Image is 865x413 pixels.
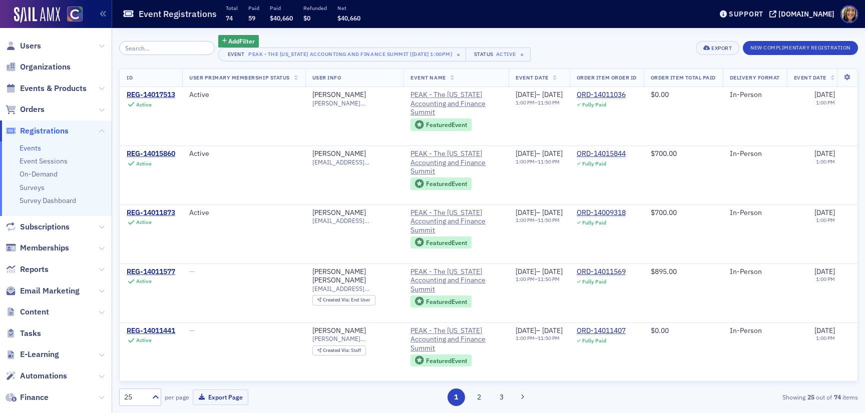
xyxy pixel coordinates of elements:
[577,74,637,81] span: Order Item Order ID
[516,267,536,276] span: [DATE]
[516,99,535,106] time: 1:00 PM
[20,169,58,178] a: On-Demand
[577,208,626,217] a: ORD-14009318
[516,216,535,223] time: 1:00 PM
[127,267,175,276] a: REG-14011577
[730,74,780,81] span: Delivery Format
[651,74,716,81] span: Order Item Total Paid
[127,90,175,99] a: REG-14017513
[20,285,80,296] span: Email Marketing
[20,104,45,115] span: Orders
[20,183,45,192] a: Surveys
[538,158,560,165] time: 11:50 PM
[20,242,69,253] span: Memberships
[312,326,366,335] div: [PERSON_NAME]
[20,40,41,51] span: Users
[518,50,527,59] span: ×
[730,90,780,99] div: In-Person
[651,267,677,276] span: $895.00
[6,125,69,136] a: Registrations
[410,90,502,117] a: PEAK - The [US_STATE] Accounting and Finance Summit
[136,160,152,167] div: Active
[470,388,488,406] button: 2
[814,149,835,158] span: [DATE]
[816,99,835,106] time: 1:00 PM
[14,7,60,23] img: SailAMX
[20,392,49,403] span: Finance
[136,337,152,343] div: Active
[20,83,87,94] span: Events & Products
[577,90,626,99] div: ORD-14011036
[651,90,669,99] span: $0.00
[323,347,351,353] span: Created Via :
[312,99,397,107] span: [PERSON_NAME][EMAIL_ADDRESS][PERSON_NAME][DOMAIN_NAME]
[730,208,780,217] div: In-Person
[730,149,780,158] div: In-Person
[538,275,560,282] time: 11:50 PM
[312,149,366,158] div: [PERSON_NAME]
[516,326,536,335] span: [DATE]
[20,143,41,152] a: Events
[410,74,446,81] span: Event Name
[20,349,59,360] span: E-Learning
[312,267,397,285] div: [PERSON_NAME] [PERSON_NAME]
[466,47,531,61] button: StatusActive×
[323,296,351,303] span: Created Via :
[516,149,536,158] span: [DATE]
[516,267,563,276] div: –
[226,14,233,22] span: 74
[20,370,67,381] span: Automations
[189,326,195,335] span: —
[312,90,366,99] div: [PERSON_NAME]
[516,158,563,165] div: –
[189,267,195,276] span: —
[127,326,175,335] a: REG-14011441
[248,4,259,11] p: Paid
[248,49,452,59] div: PEAK - The [US_STATE] Accounting and Finance Summit [[DATE] 1:00pm]
[189,208,298,217] div: Active
[67,6,83,22] img: SailAMX
[6,242,69,253] a: Memberships
[711,45,732,51] div: Export
[323,348,361,353] div: Staff
[426,299,467,304] div: Featured Event
[226,4,238,11] p: Total
[312,217,397,224] span: [EMAIL_ADDRESS][DOMAIN_NAME]
[127,208,175,217] a: REG-14011873
[816,158,835,165] time: 1:00 PM
[312,74,341,81] span: User Info
[582,337,606,344] div: Fully Paid
[248,14,255,22] span: 59
[577,267,626,276] a: ORD-14011569
[832,392,842,401] strong: 74
[729,9,763,18] div: Support
[582,278,606,285] div: Fully Paid
[312,345,366,356] div: Created Via: Staff
[6,370,67,381] a: Automations
[448,388,465,406] button: 1
[516,334,535,341] time: 1:00 PM
[577,326,626,335] a: ORD-14011407
[582,219,606,226] div: Fully Paid
[136,219,152,225] div: Active
[6,83,87,94] a: Events & Products
[165,392,189,401] label: per page
[516,90,563,99] div: –
[730,326,780,335] div: In-Person
[410,90,502,117] span: PEAK - The Colorado Accounting and Finance Summit
[6,221,70,232] a: Subscriptions
[312,208,366,217] div: [PERSON_NAME]
[769,10,838,17] button: [DOMAIN_NAME]
[426,122,467,127] div: Featured Event
[516,335,563,341] div: –
[805,392,816,401] strong: 25
[226,51,247,57] div: Event
[410,295,472,308] div: Featured Event
[426,181,467,186] div: Featured Event
[840,5,858,23] span: Profile
[426,240,467,245] div: Featured Event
